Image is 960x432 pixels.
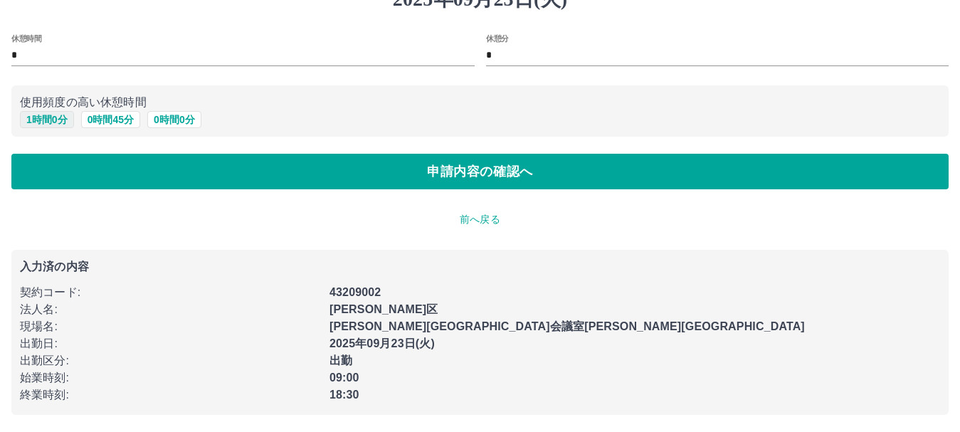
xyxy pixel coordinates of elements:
[20,318,321,335] p: 現場名 :
[20,386,321,404] p: 終業時刻 :
[11,33,41,43] label: 休憩時間
[20,94,940,111] p: 使用頻度の高い休憩時間
[486,33,509,43] label: 休憩分
[329,286,381,298] b: 43209002
[329,389,359,401] b: 18:30
[329,320,805,332] b: [PERSON_NAME][GEOGRAPHIC_DATA]会議室[PERSON_NAME][GEOGRAPHIC_DATA]
[329,354,352,367] b: 出勤
[11,154,949,189] button: 申請内容の確認へ
[81,111,140,128] button: 0時間45分
[20,352,321,369] p: 出勤区分 :
[20,335,321,352] p: 出勤日 :
[147,111,201,128] button: 0時間0分
[20,369,321,386] p: 始業時刻 :
[329,372,359,384] b: 09:00
[20,111,74,128] button: 1時間0分
[20,261,940,273] p: 入力済の内容
[329,337,435,349] b: 2025年09月23日(火)
[329,303,438,315] b: [PERSON_NAME]区
[11,212,949,227] p: 前へ戻る
[20,284,321,301] p: 契約コード :
[20,301,321,318] p: 法人名 :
